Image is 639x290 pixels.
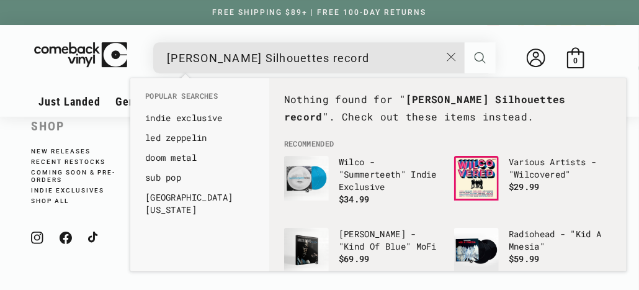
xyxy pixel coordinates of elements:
div: Recommended [269,78,627,272]
span: Just Landed [38,95,101,108]
span: $29.99 [509,181,540,193]
img: Radiohead - "Kid A Mnesia" [454,228,499,273]
li: Recommended [278,138,618,150]
li: no_result_suggestions: doom metal [139,148,261,168]
a: Radiohead - "Kid A Mnesia" Radiohead - "Kid A Mnesia" $59.99 [454,228,612,288]
strong: [PERSON_NAME] Silhouettes record [284,93,566,124]
a: Wilco - "Summerteeth" Indie Exclusive Wilco - "Summerteeth" Indie Exclusive $34.99 [284,156,442,215]
span: 0 [574,56,578,65]
a: FREE SHIPPING $89+ | FREE 100-DAY RETURNS [200,8,439,17]
span: $69.99 [339,253,370,265]
a: [GEOGRAPHIC_DATA][US_STATE] [145,191,254,216]
button: Search [465,42,496,73]
li: no_result_suggestions: hotel california [139,188,261,220]
li: no_result_products: Various Artists - "Wilcovered" [448,150,618,222]
a: Indie Exclusives [31,184,121,194]
a: Coming Soon & Pre-Orders [31,166,148,184]
a: doom metal [145,152,254,164]
a: indie exclusive [145,112,254,124]
p: [PERSON_NAME] - "Kind Of Blue" MoFi [339,228,442,253]
li: no_result_products: Wilco - "Summerteeth" Indie Exclusive [278,150,448,222]
div: Popular Searches [130,78,269,226]
a: led zeppelin [145,132,254,144]
p: Wilco - "Summerteeth" Indie Exclusive [339,156,442,193]
p: Nothing found for " ". Check out these items instead. [284,91,612,127]
li: Popular Searches [139,91,261,108]
button: Close [440,43,463,71]
a: Shop All [31,194,86,205]
div: No Results [278,91,618,139]
img: Wilco - "Summerteeth" Indie Exclusive [284,156,329,201]
li: no_result_suggestions: indie exclusive [139,108,261,128]
div: Search [153,42,494,73]
h2: Shop [31,119,158,134]
li: no_result_suggestions: sub pop [139,168,261,188]
a: Miles Davis - "Kind Of Blue" MoFi [PERSON_NAME] - "Kind Of Blue" MoFi $69.99 [284,228,442,288]
p: Radiohead - "Kid A Mnesia" [509,228,612,253]
a: Recent Restocks [31,155,122,166]
a: Various Artists - "Wilcovered" Various Artists - "Wilcovered" $29.99 [454,156,612,215]
span: $34.99 [339,193,370,205]
a: New Releases [31,148,107,155]
p: Various Artists - "Wilcovered" [509,156,612,181]
input: When autocomplete results are available use up and down arrows to review and enter to select [167,45,440,71]
span: $59.99 [509,253,540,265]
a: sub pop [145,171,254,184]
li: no_result_suggestions: led zeppelin [139,128,261,148]
span: Genres [115,95,151,108]
img: Various Artists - "Wilcovered" [454,156,499,201]
img: Miles Davis - "Kind Of Blue" MoFi [284,228,329,273]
